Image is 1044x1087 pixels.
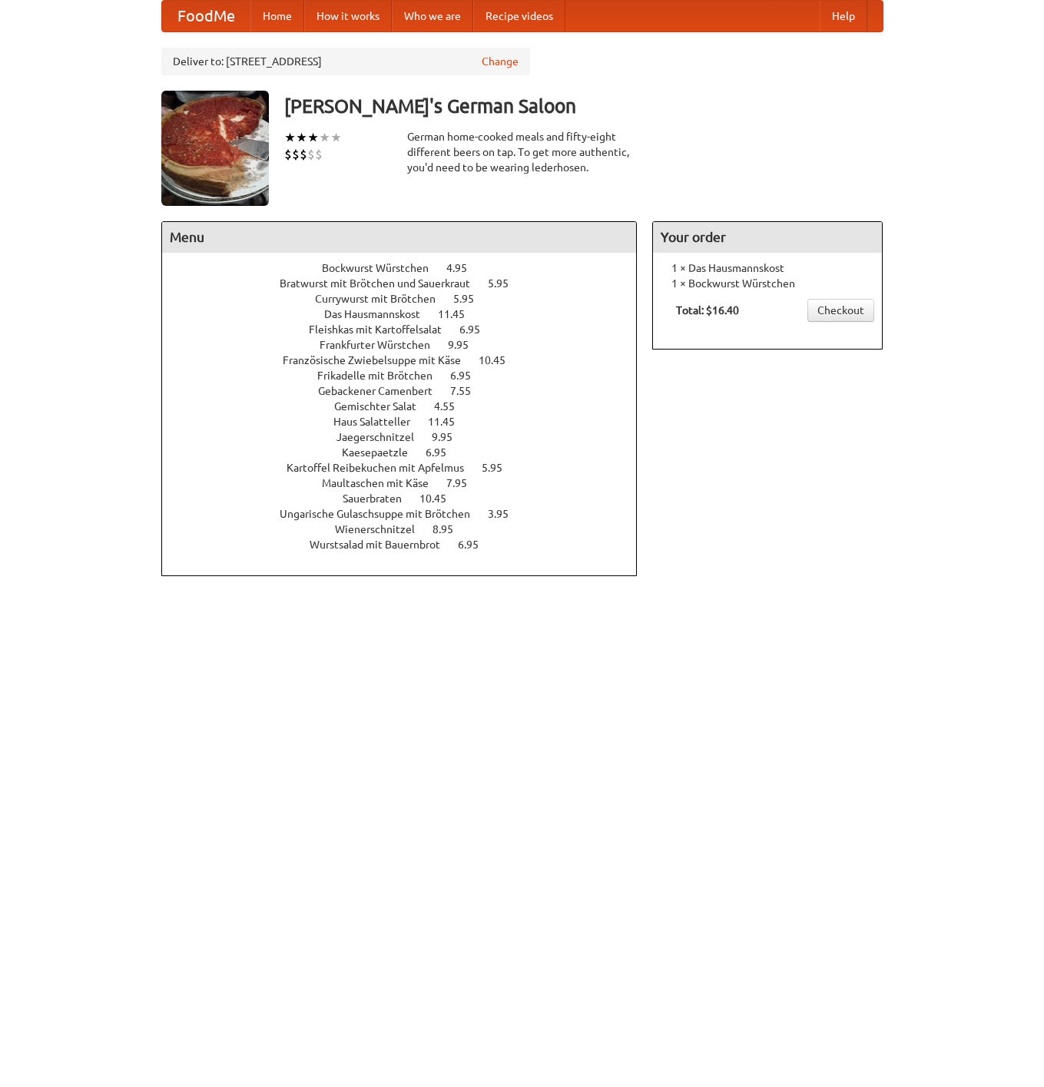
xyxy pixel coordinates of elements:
span: Kaesepaetzle [342,446,423,459]
span: Haus Salatteller [333,416,426,428]
a: Change [482,54,519,69]
span: 6.95 [458,539,494,551]
a: Currywurst mit Brötchen 5.95 [315,293,502,305]
li: $ [315,146,323,163]
a: Bockwurst Würstchen 4.95 [322,262,495,274]
a: Wurstsalad mit Bauernbrot 6.95 [310,539,507,551]
div: German home-cooked meals and fifty-eight different beers on tap. To get more authentic, you'd nee... [407,129,638,175]
h3: [PERSON_NAME]'s German Saloon [284,91,883,121]
a: Jaegerschnitzel 9.95 [336,431,481,443]
li: $ [300,146,307,163]
h4: Your order [653,222,882,253]
a: Sauerbraten 10.45 [343,492,475,505]
div: Deliver to: [STREET_ADDRESS] [161,48,530,75]
span: 10.45 [479,354,521,366]
span: 3.95 [488,508,524,520]
a: Recipe videos [473,1,565,31]
li: 1 × Bockwurst Würstchen [661,276,874,291]
li: ★ [284,129,296,146]
span: 8.95 [433,523,469,535]
a: Frankfurter Würstchen 9.95 [320,339,497,351]
span: 7.55 [450,385,486,397]
span: Frankfurter Würstchen [320,339,446,351]
span: 10.45 [419,492,462,505]
span: Gemischter Salat [334,400,432,413]
li: ★ [330,129,342,146]
span: Kartoffel Reibekuchen mit Apfelmus [287,462,479,474]
a: How it works [304,1,392,31]
span: Fleishkas mit Kartoffelsalat [309,323,457,336]
span: Das Hausmannskost [324,308,436,320]
li: ★ [296,129,307,146]
span: Wienerschnitzel [335,523,430,535]
img: angular.jpg [161,91,269,206]
span: Bockwurst Würstchen [322,262,444,274]
a: Checkout [807,299,874,322]
li: ★ [319,129,330,146]
span: 5.95 [488,277,524,290]
span: Currywurst mit Brötchen [315,293,451,305]
a: FoodMe [162,1,250,31]
a: Ungarische Gulaschsuppe mit Brötchen 3.95 [280,508,537,520]
a: Kartoffel Reibekuchen mit Apfelmus 5.95 [287,462,531,474]
a: Maultaschen mit Käse 7.95 [322,477,495,489]
span: 9.95 [432,431,468,443]
li: 1 × Das Hausmannskost [661,260,874,276]
span: 7.95 [446,477,482,489]
span: Sauerbraten [343,492,417,505]
li: ★ [307,129,319,146]
span: 6.95 [450,370,486,382]
span: 11.45 [428,416,470,428]
a: Haus Salatteller 11.45 [333,416,483,428]
a: Bratwurst mit Brötchen und Sauerkraut 5.95 [280,277,537,290]
a: Fleishkas mit Kartoffelsalat 6.95 [309,323,509,336]
span: 6.95 [426,446,462,459]
h4: Menu [162,222,637,253]
span: Gebackener Camenbert [318,385,448,397]
a: Kaesepaetzle 6.95 [342,446,475,459]
a: Frikadelle mit Brötchen 6.95 [317,370,499,382]
span: 6.95 [459,323,495,336]
span: Bratwurst mit Brötchen und Sauerkraut [280,277,486,290]
a: Help [820,1,867,31]
a: Gemischter Salat 4.55 [334,400,483,413]
span: 5.95 [482,462,518,474]
a: Das Hausmannskost 11.45 [324,308,493,320]
span: Wurstsalad mit Bauernbrot [310,539,456,551]
span: Ungarische Gulaschsuppe mit Brötchen [280,508,486,520]
span: Frikadelle mit Brötchen [317,370,448,382]
span: 4.95 [446,262,482,274]
span: 5.95 [453,293,489,305]
a: Französische Zwiebelsuppe mit Käse 10.45 [283,354,534,366]
span: Jaegerschnitzel [336,431,429,443]
span: Maultaschen mit Käse [322,477,444,489]
b: Total: $16.40 [676,304,739,316]
a: Wienerschnitzel 8.95 [335,523,482,535]
li: $ [284,146,292,163]
a: Gebackener Camenbert 7.55 [318,385,499,397]
span: 4.55 [434,400,470,413]
li: $ [307,146,315,163]
a: Home [250,1,304,31]
a: Who we are [392,1,473,31]
span: 11.45 [438,308,480,320]
span: Französische Zwiebelsuppe mit Käse [283,354,476,366]
span: 9.95 [448,339,484,351]
li: $ [292,146,300,163]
